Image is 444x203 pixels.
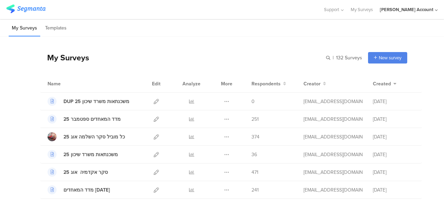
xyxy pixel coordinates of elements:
div: afkar2005@gmail.com [304,186,362,194]
button: Respondents [251,80,286,87]
div: כל מוביל סקר השלמה אוג 25 [63,133,125,141]
span: 241 [251,186,259,194]
img: segmanta logo [6,5,45,13]
div: afkar2005@gmail.com [304,116,362,123]
span: 374 [251,133,259,141]
li: My Surveys [9,20,40,36]
span: Support [324,6,339,13]
div: afkar2005@gmail.com [304,133,362,141]
div: [DATE] [373,169,415,176]
span: Created [373,80,391,87]
span: Respondents [251,80,281,87]
a: מדד המאחדים ספטמבר 25 [48,115,121,124]
span: | [332,54,335,61]
span: 132 Surveys [336,54,362,61]
a: DUP משכנתאות משרד שיכון 25 [48,97,129,106]
div: DUP משכנתאות משרד שיכון 25 [63,98,129,105]
a: מדד המאחדים [DATE] [48,185,110,194]
div: [PERSON_NAME] Account [380,6,433,13]
div: More [219,75,234,92]
div: [DATE] [373,186,415,194]
div: מדד המאחדים אוגוסט 25 [63,186,110,194]
div: afkar2005@gmail.com [304,98,362,105]
span: Creator [304,80,321,87]
a: משכנתאות משרד שיכון 25 [48,150,118,159]
div: מדד המאחדים ספטמבר 25 [63,116,121,123]
a: כל מוביל סקר השלמה אוג 25 [48,132,125,141]
span: 471 [251,169,258,176]
li: Templates [42,20,70,36]
div: Name [48,80,89,87]
div: סקר אקדמיה אוג 25 [63,169,108,176]
span: 251 [251,116,259,123]
a: סקר אקדמיה אוג 25 [48,168,108,177]
span: 0 [251,98,255,105]
div: [DATE] [373,151,415,158]
span: New survey [379,54,401,61]
div: [DATE] [373,133,415,141]
div: [DATE] [373,116,415,123]
div: [DATE] [373,98,415,105]
div: afkar2005@gmail.com [304,151,362,158]
div: afkar2005@gmail.com [304,169,362,176]
button: Created [373,80,396,87]
div: My Surveys [40,52,89,64]
div: משכנתאות משרד שיכון 25 [63,151,118,158]
button: Creator [304,80,326,87]
div: Edit [149,75,164,92]
span: 36 [251,151,257,158]
div: Analyze [181,75,202,92]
